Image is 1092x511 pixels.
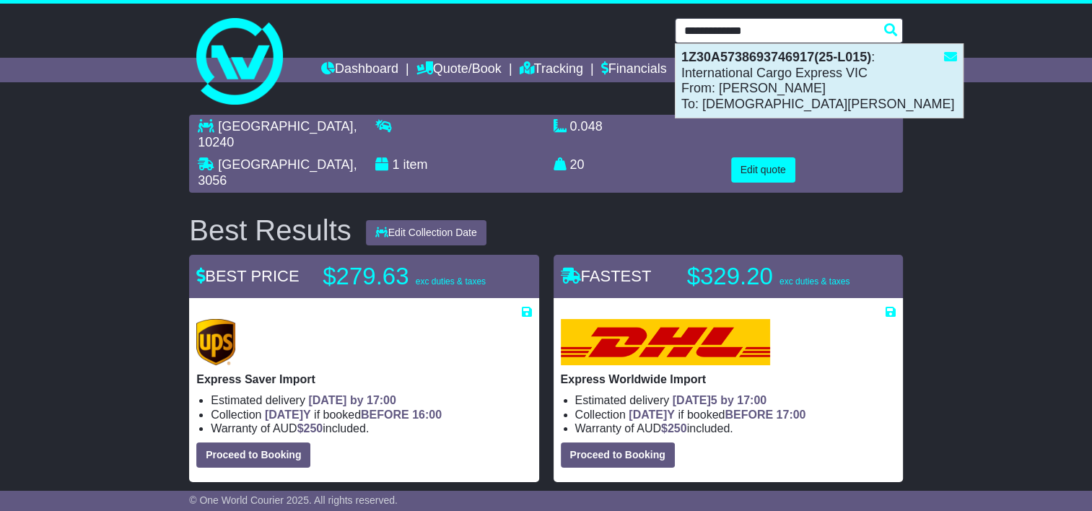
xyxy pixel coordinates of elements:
[361,409,409,421] span: BEFORE
[561,319,770,365] img: DHL: Express Worldwide Import
[304,422,323,434] span: 250
[196,267,299,285] span: BEST PRICE
[265,409,442,421] span: if booked
[416,276,486,287] span: exc duties & taxes
[218,157,353,172] span: [GEOGRAPHIC_DATA]
[182,214,359,246] div: Best Results
[601,58,667,82] a: Financials
[629,409,675,421] span: [DATE]Y
[196,372,531,386] p: Express Saver Import
[196,319,235,365] img: UPS (new): Express Saver Import
[570,119,603,134] span: 0.048
[561,442,675,468] button: Proceed to Booking
[779,276,849,287] span: exc duties & taxes
[676,44,963,118] div: : International Cargo Express VIC From: [PERSON_NAME] To: [DEMOGRAPHIC_DATA][PERSON_NAME]
[561,267,652,285] span: FASTEST
[265,409,311,421] span: [DATE]Y
[412,409,442,421] span: 16:00
[189,494,398,506] span: © One World Courier 2025. All rights reserved.
[661,422,687,434] span: $
[321,58,398,82] a: Dashboard
[668,422,687,434] span: 250
[198,157,357,188] span: , 3056
[687,262,868,291] p: $329.20
[570,157,585,172] span: 20
[211,408,531,422] li: Collection
[211,393,531,407] li: Estimated delivery
[392,157,399,172] span: 1
[776,409,805,421] span: 17:00
[308,394,396,406] span: [DATE] by 17:00
[211,422,531,435] li: Warranty of AUD included.
[519,58,582,82] a: Tracking
[673,394,766,406] span: [DATE]5 by 17:00
[575,408,896,422] li: Collection
[297,422,323,434] span: $
[731,157,795,183] button: Edit quote
[561,372,896,386] p: Express Worldwide Import
[725,409,773,421] span: BEFORE
[366,220,486,245] button: Edit Collection Date
[575,393,896,407] li: Estimated delivery
[629,409,805,421] span: if booked
[323,262,503,291] p: $279.63
[681,50,871,64] strong: 1Z30A5738693746917(25-L015)
[196,442,310,468] button: Proceed to Booking
[403,157,427,172] span: item
[218,119,353,134] span: [GEOGRAPHIC_DATA]
[198,119,357,149] span: , 10240
[416,58,502,82] a: Quote/Book
[575,422,896,435] li: Warranty of AUD included.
